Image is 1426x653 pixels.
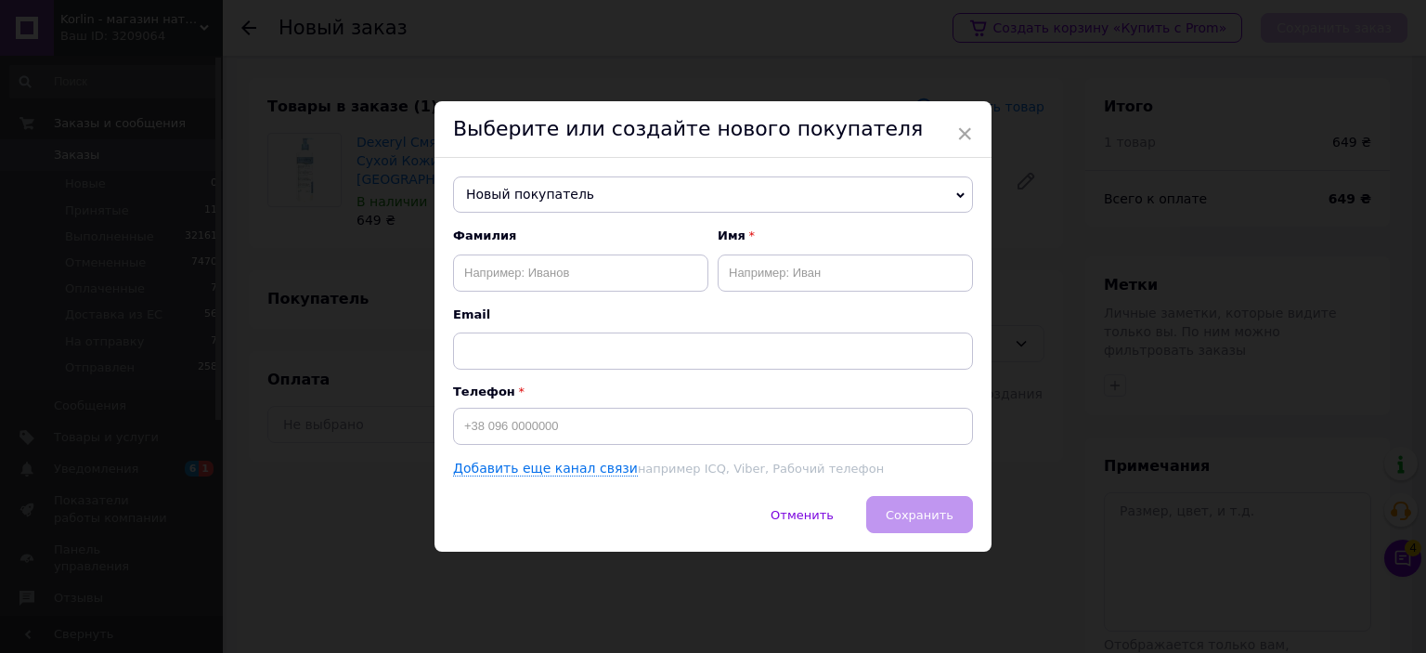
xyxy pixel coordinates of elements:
span: например ICQ, Viber, Рабочий телефон [638,462,884,476]
span: Email [453,307,973,323]
span: Отменить [771,508,834,522]
span: Новый покупатель [453,176,973,214]
span: Фамилия [453,228,708,244]
input: +38 096 0000000 [453,408,973,445]
button: Отменить [751,496,853,533]
input: Например: Иванов [453,255,708,292]
span: Имя [718,228,973,244]
p: Телефон [453,385,973,398]
a: Добавить еще канал связи [453,461,638,477]
div: Выберите или создайте нового покупателя [434,101,992,158]
span: × [956,118,973,150]
input: Например: Иван [718,255,973,292]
